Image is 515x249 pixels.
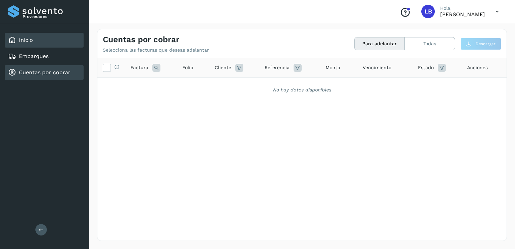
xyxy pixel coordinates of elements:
div: Inicio [5,33,84,48]
a: Embarques [19,53,49,59]
button: Para adelantar [355,37,405,50]
button: Todas [405,37,455,50]
p: Leticia Bolaños Serrano [440,11,485,18]
p: Hola, [440,5,485,11]
div: Cuentas por cobrar [5,65,84,80]
span: Monto [326,64,340,71]
p: Proveedores [23,14,81,19]
h4: Cuentas por cobrar [103,35,179,45]
a: Cuentas por cobrar [19,69,70,76]
span: Acciones [467,64,488,71]
span: Vencimiento [363,64,391,71]
span: Folio [182,64,193,71]
a: Inicio [19,37,33,43]
p: Selecciona las facturas que deseas adelantar [103,47,209,53]
span: Referencia [265,64,290,71]
button: Descargar [460,38,501,50]
span: Descargar [476,41,495,47]
div: No hay datos disponibles [106,86,498,93]
span: Factura [130,64,148,71]
span: Cliente [215,64,231,71]
span: Estado [418,64,434,71]
div: Embarques [5,49,84,64]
